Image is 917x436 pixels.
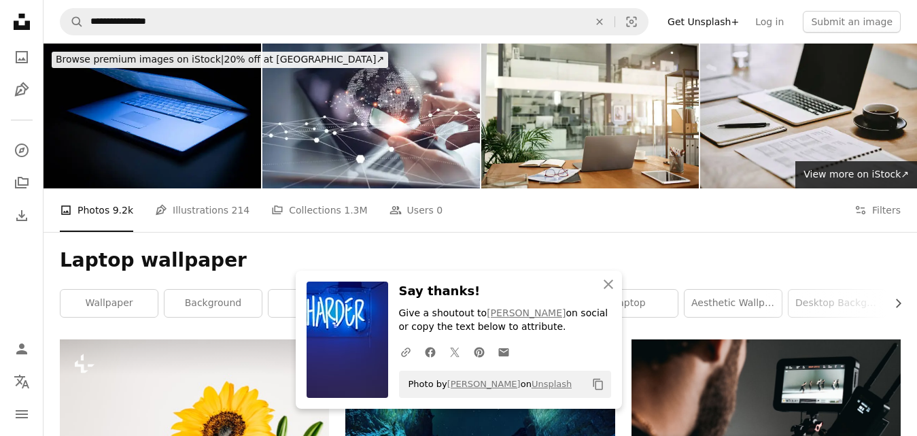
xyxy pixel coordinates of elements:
[8,368,35,395] button: Language
[232,203,250,218] span: 214
[60,290,158,317] a: wallpaper
[60,8,648,35] form: Find visuals sitewide
[8,169,35,197] a: Collections
[271,188,367,232] a: Collections 1.3M
[155,188,249,232] a: Illustrations 214
[886,290,901,317] button: scroll list to the right
[60,9,84,35] button: Search Unsplash
[262,44,480,188] img: Digital technology, internet network connection, big data, digital marketing IoT internet of thin...
[443,338,467,365] a: Share on Twitter
[585,9,615,35] button: Clear
[447,379,521,389] a: [PERSON_NAME]
[8,44,35,71] a: Photos
[685,290,782,317] a: aesthetic wallpaper
[803,169,909,180] span: View more on iStock ↗
[418,338,443,365] a: Share on Facebook
[532,379,572,389] a: Unsplash
[803,11,901,33] button: Submit an image
[399,307,611,334] p: Give a shoutout to on social or copy the text below to attribute.
[467,338,491,365] a: Share on Pinterest
[44,44,261,188] img: Technology Series
[60,423,329,435] a: a yellow sunflower in a clear vase
[487,307,566,318] a: [PERSON_NAME]
[269,290,366,317] a: desktop
[436,203,443,218] span: 0
[56,54,224,65] span: Browse premium images on iStock |
[615,9,648,35] button: Visual search
[795,161,917,188] a: View more on iStock↗
[402,373,572,395] span: Photo by on
[345,423,615,435] a: northern lights
[581,290,678,317] a: laptop
[8,335,35,363] a: Log in / Sign up
[56,54,384,65] span: 20% off at [GEOGRAPHIC_DATA] ↗
[747,11,792,33] a: Log in
[854,188,901,232] button: Filters
[8,137,35,164] a: Explore
[399,282,611,301] h3: Say thanks!
[165,290,262,317] a: background
[789,290,886,317] a: desktop background
[491,338,516,365] a: Share over email
[8,76,35,103] a: Illustrations
[587,373,610,396] button: Copy to clipboard
[659,11,747,33] a: Get Unsplash+
[44,44,396,76] a: Browse premium images on iStock|20% off at [GEOGRAPHIC_DATA]↗
[390,188,443,232] a: Users 0
[8,202,35,229] a: Download History
[8,401,35,428] button: Menu
[60,248,901,273] h1: Laptop wallpaper
[481,44,699,188] img: An organised workspace leads to more productivity
[344,203,367,218] span: 1.3M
